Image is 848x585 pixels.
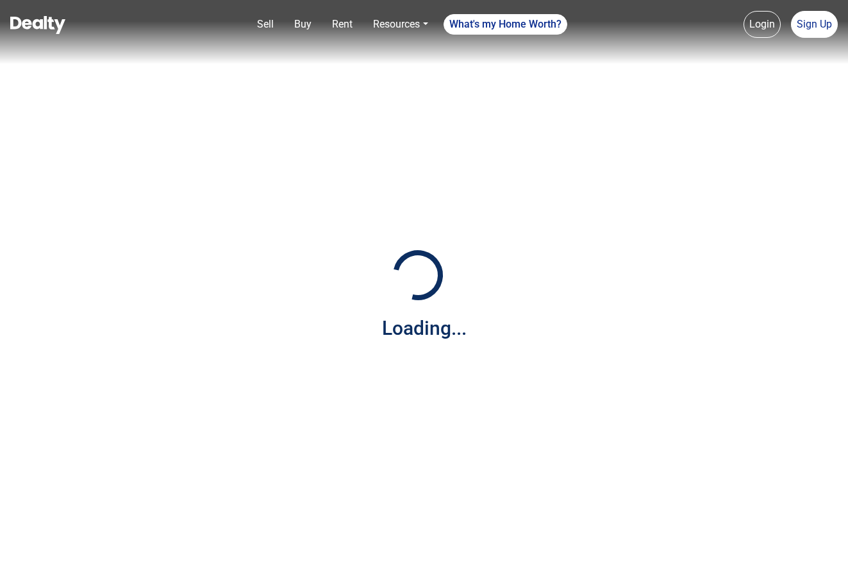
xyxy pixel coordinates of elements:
[289,12,317,37] a: Buy
[10,16,65,34] img: Dealty - Buy, Sell & Rent Homes
[444,14,567,35] a: What's my Home Worth?
[791,11,838,38] a: Sign Up
[252,12,279,37] a: Sell
[327,12,358,37] a: Rent
[368,12,433,37] a: Resources
[386,243,450,307] img: Loading
[744,11,781,38] a: Login
[382,314,467,343] div: Loading...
